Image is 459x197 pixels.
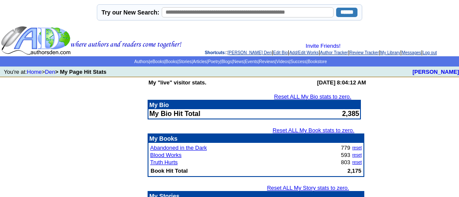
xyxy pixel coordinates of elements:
[150,159,178,165] a: Truth Hurts
[341,145,350,151] font: 779
[347,168,361,174] b: 2,175
[342,110,359,117] font: 2,385
[150,152,181,158] a: Blood Works
[402,50,421,55] a: Messages
[102,9,159,16] label: Try our New Search:
[423,50,437,55] a: Log out
[317,79,366,86] b: [DATE] 8:04:12 AM
[205,50,226,55] span: Shortcuts:
[27,69,42,75] a: Home
[352,160,362,165] a: reset
[4,69,106,75] font: You're at: >
[341,152,350,158] font: 593
[151,168,188,174] b: Book Hit Total
[149,135,363,142] p: My Books
[274,93,352,100] a: Reset ALL My Bio stats to zero.
[308,59,327,64] a: Bookstore
[221,59,232,64] a: Blogs
[341,159,350,165] font: 803
[276,59,289,64] a: Videos
[349,50,379,55] a: Review Tracker
[228,50,272,55] a: [PERSON_NAME] Den
[45,69,55,75] a: Den
[273,50,288,55] a: Edit Bio
[352,153,362,157] a: reset
[183,43,458,55] div: : | | | | | | |
[306,43,341,49] a: Invite Friends!
[55,69,106,75] b: > My Page Hit Stats
[259,59,275,64] a: Reviews
[233,59,244,64] a: News
[150,145,207,151] a: Abandoned in the Dark
[208,59,220,64] a: Poetry
[148,79,206,86] b: My "live" visitor stats.
[150,59,164,64] a: eBooks
[245,59,258,64] a: Events
[320,50,348,55] a: Author Tracker
[267,185,349,191] a: Reset ALL My Story stats to zero.
[413,69,459,75] a: [PERSON_NAME]
[166,59,177,64] a: Books
[273,127,354,133] a: Reset ALL My Book stats to zero.
[149,101,359,108] p: My Bio
[291,59,307,64] a: Success
[134,59,149,64] a: Authors
[149,110,200,117] b: My Bio Hit Total
[289,50,319,55] a: Add/Edit Works
[352,145,362,150] a: reset
[178,59,192,64] a: Stories
[381,50,401,55] a: My Library
[1,26,182,55] img: header_logo2.gif
[193,59,207,64] a: Articles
